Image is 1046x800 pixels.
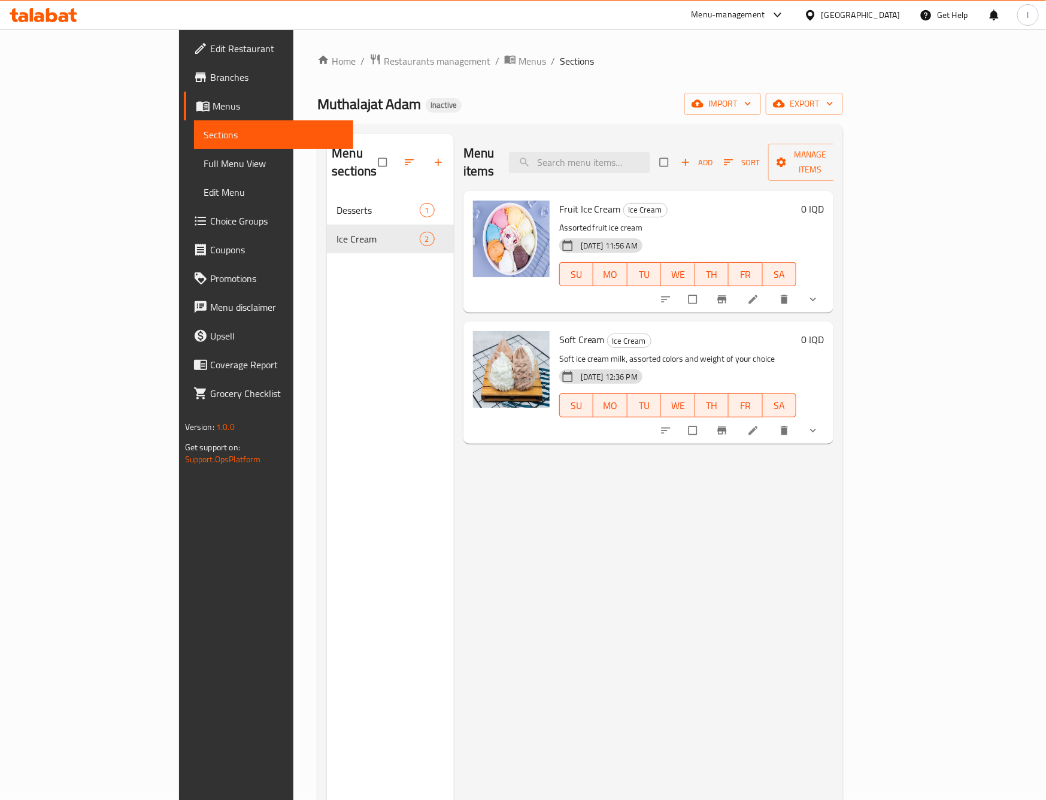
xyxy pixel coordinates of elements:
span: Promotions [210,271,344,286]
p: Assorted fruit ice cream [559,220,797,235]
span: Select to update [681,288,707,311]
p: Soft ice cream milk, assorted colors and weight of your choice [559,351,797,366]
button: TH [695,262,729,286]
span: TU [632,397,657,414]
button: import [684,93,761,115]
button: delete [771,286,800,313]
a: Menus [504,53,546,69]
img: Soft Cream [473,331,550,408]
span: FR [733,397,758,414]
span: Select section [653,151,678,174]
span: Fruit Ice Cream [559,200,621,218]
span: SU [565,266,589,283]
span: export [775,96,833,111]
span: MO [598,266,623,283]
span: Coupons [210,243,344,257]
span: Ice Cream [608,334,651,348]
a: Edit Menu [194,178,354,207]
span: Sections [204,128,344,142]
div: [GEOGRAPHIC_DATA] [821,8,901,22]
span: TH [700,266,724,283]
span: Select all sections [371,151,396,174]
button: SU [559,393,593,417]
a: Grocery Checklist [184,379,354,408]
button: TH [695,393,729,417]
button: MO [593,262,627,286]
span: Add [681,156,713,169]
span: Manage items [778,147,844,177]
span: Version: [185,419,214,435]
span: Menus [519,54,546,68]
button: sort-choices [653,417,681,444]
button: TU [627,262,662,286]
span: Inactive [426,100,462,110]
div: Desserts1 [327,196,454,225]
span: Soft Cream [559,331,605,349]
span: Sort items [716,153,768,172]
a: Upsell [184,322,354,350]
button: Add [678,153,716,172]
button: Branch-specific-item [709,417,738,444]
span: Upsell [210,329,344,343]
button: SA [763,393,797,417]
span: Get support on: [185,440,240,455]
span: Add item [678,153,716,172]
button: FR [729,262,763,286]
li: / [495,54,499,68]
button: TU [627,393,662,417]
h2: Menu items [463,144,495,180]
a: Edit menu item [747,425,762,437]
span: [DATE] 12:36 PM [576,371,642,383]
button: Manage items [768,144,853,181]
button: delete [771,417,800,444]
button: show more [800,417,829,444]
a: Coverage Report [184,350,354,379]
span: Edit Menu [204,185,344,199]
a: Branches [184,63,354,92]
span: FR [733,266,758,283]
a: Restaurants management [369,53,490,69]
span: Sort [724,156,760,169]
nav: breadcrumb [317,53,843,69]
span: Ice Cream [336,232,419,246]
button: Add section [425,149,454,175]
span: Menus [213,99,344,113]
span: Grocery Checklist [210,386,344,401]
li: / [551,54,555,68]
span: SA [768,266,792,283]
span: Full Menu View [204,156,344,171]
div: Menu-management [692,8,765,22]
a: Support.OpsPlatform [185,451,261,467]
div: items [420,232,435,246]
span: WE [666,266,690,283]
span: TU [632,266,657,283]
button: sort-choices [653,286,681,313]
span: 2 [420,234,434,245]
a: Sections [194,120,354,149]
button: export [766,93,843,115]
span: 1.0.0 [216,419,235,435]
span: Edit Restaurant [210,41,344,56]
a: Coupons [184,235,354,264]
div: items [420,203,435,217]
span: 1 [420,205,434,216]
div: Inactive [426,98,462,113]
button: Branch-specific-item [709,286,738,313]
span: Desserts [336,203,419,217]
a: Menu disclaimer [184,293,354,322]
span: Sort sections [396,149,425,175]
a: Promotions [184,264,354,293]
span: Coverage Report [210,357,344,372]
nav: Menu sections [327,191,454,258]
div: Ice Cream [623,203,668,217]
input: search [509,152,650,173]
span: Sections [560,54,594,68]
h6: 0 IQD [801,201,824,217]
span: Menu disclaimer [210,300,344,314]
span: l [1027,8,1029,22]
button: Sort [721,153,763,172]
button: MO [593,393,627,417]
button: show more [800,286,829,313]
img: Fruit Ice Cream [473,201,550,277]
